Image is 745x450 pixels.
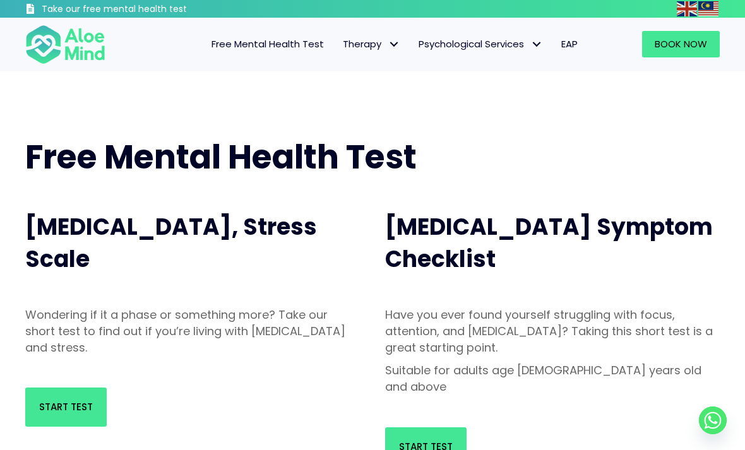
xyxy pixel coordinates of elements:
[552,31,587,57] a: EAP
[25,388,107,427] a: Start Test
[25,24,105,64] img: Aloe mind Logo
[333,31,409,57] a: TherapyTherapy: submenu
[385,211,713,275] span: [MEDICAL_DATA] Symptom Checklist
[118,31,587,57] nav: Menu
[202,31,333,57] a: Free Mental Health Test
[677,1,697,16] img: en
[409,31,552,57] a: Psychological ServicesPsychological Services: submenu
[677,1,698,16] a: English
[212,37,324,50] span: Free Mental Health Test
[25,3,242,18] a: Take our free mental health test
[385,307,720,356] p: Have you ever found yourself struggling with focus, attention, and [MEDICAL_DATA]? Taking this sh...
[699,406,727,434] a: Whatsapp
[561,37,578,50] span: EAP
[25,307,360,356] p: Wondering if it a phase or something more? Take our short test to find out if you’re living with ...
[343,37,400,50] span: Therapy
[698,1,720,16] a: Malay
[385,362,720,395] p: Suitable for adults age [DEMOGRAPHIC_DATA] years old and above
[42,3,242,16] h3: Take our free mental health test
[419,37,542,50] span: Psychological Services
[39,400,93,413] span: Start Test
[25,211,317,275] span: [MEDICAL_DATA], Stress Scale
[655,37,707,50] span: Book Now
[698,1,718,16] img: ms
[527,35,545,54] span: Psychological Services: submenu
[642,31,720,57] a: Book Now
[384,35,403,54] span: Therapy: submenu
[25,134,417,180] span: Free Mental Health Test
